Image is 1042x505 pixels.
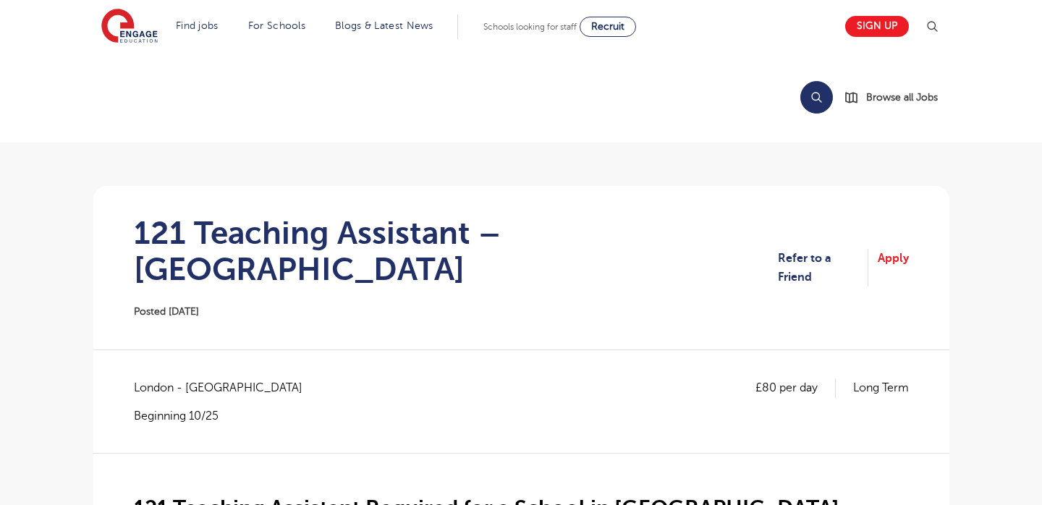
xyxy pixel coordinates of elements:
[134,306,199,317] span: Posted [DATE]
[134,378,317,397] span: London - [GEOGRAPHIC_DATA]
[134,215,778,287] h1: 121 Teaching Assistant – [GEOGRAPHIC_DATA]
[134,408,317,424] p: Beginning 10/25
[878,249,909,287] a: Apply
[483,22,577,32] span: Schools looking for staff
[335,20,433,31] a: Blogs & Latest News
[800,81,833,114] button: Search
[101,9,158,45] img: Engage Education
[853,378,909,397] p: Long Term
[755,378,836,397] p: £80 per day
[248,20,305,31] a: For Schools
[176,20,219,31] a: Find jobs
[866,89,938,106] span: Browse all Jobs
[845,16,909,37] a: Sign up
[844,89,949,106] a: Browse all Jobs
[591,21,624,32] span: Recruit
[778,249,868,287] a: Refer to a Friend
[580,17,636,37] a: Recruit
